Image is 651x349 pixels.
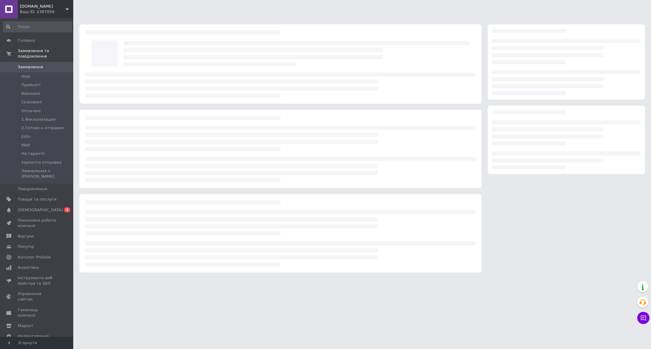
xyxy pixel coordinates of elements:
span: Налаштування [18,333,49,339]
input: Пошук [3,21,72,32]
span: Jistin [21,134,31,139]
span: 2 [64,207,70,212]
span: Wait [21,142,30,148]
span: Замовлення та повідомлення [18,48,73,59]
span: Головна [18,38,35,43]
span: Оплачені [21,108,41,114]
span: Товари та послуги [18,197,56,202]
span: Показники роботи компанії [18,218,56,229]
span: Прийняті [21,82,40,88]
span: Інструменти веб-майстра та SEO [18,275,56,286]
span: Скасовані [21,99,42,105]
div: Ваш ID: 2397056 [20,9,73,15]
span: Виконані [21,91,40,96]
span: Укрпочта отправка [21,160,62,165]
span: Замовлення з [PERSON_NAME] [21,168,71,179]
span: На гарантіі [21,151,45,156]
span: Маркет [18,323,33,329]
span: Нові [21,74,30,79]
span: Аналітика [18,265,39,270]
span: 2.Готово к отправке [21,125,64,131]
span: Каталог ProSale [18,255,51,260]
button: Чат з покупцем [637,312,649,324]
span: Повідомлення [18,186,47,192]
span: [DEMOGRAPHIC_DATA] [18,207,63,213]
span: Управління сайтом [18,291,56,302]
span: Відгуки [18,233,34,239]
span: 1.Фискализация [21,117,56,122]
span: Замовлення [18,64,43,70]
span: Memory-Store.com.ua [20,4,66,9]
span: Покупці [18,244,34,249]
span: Гаманець компанії [18,307,56,318]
